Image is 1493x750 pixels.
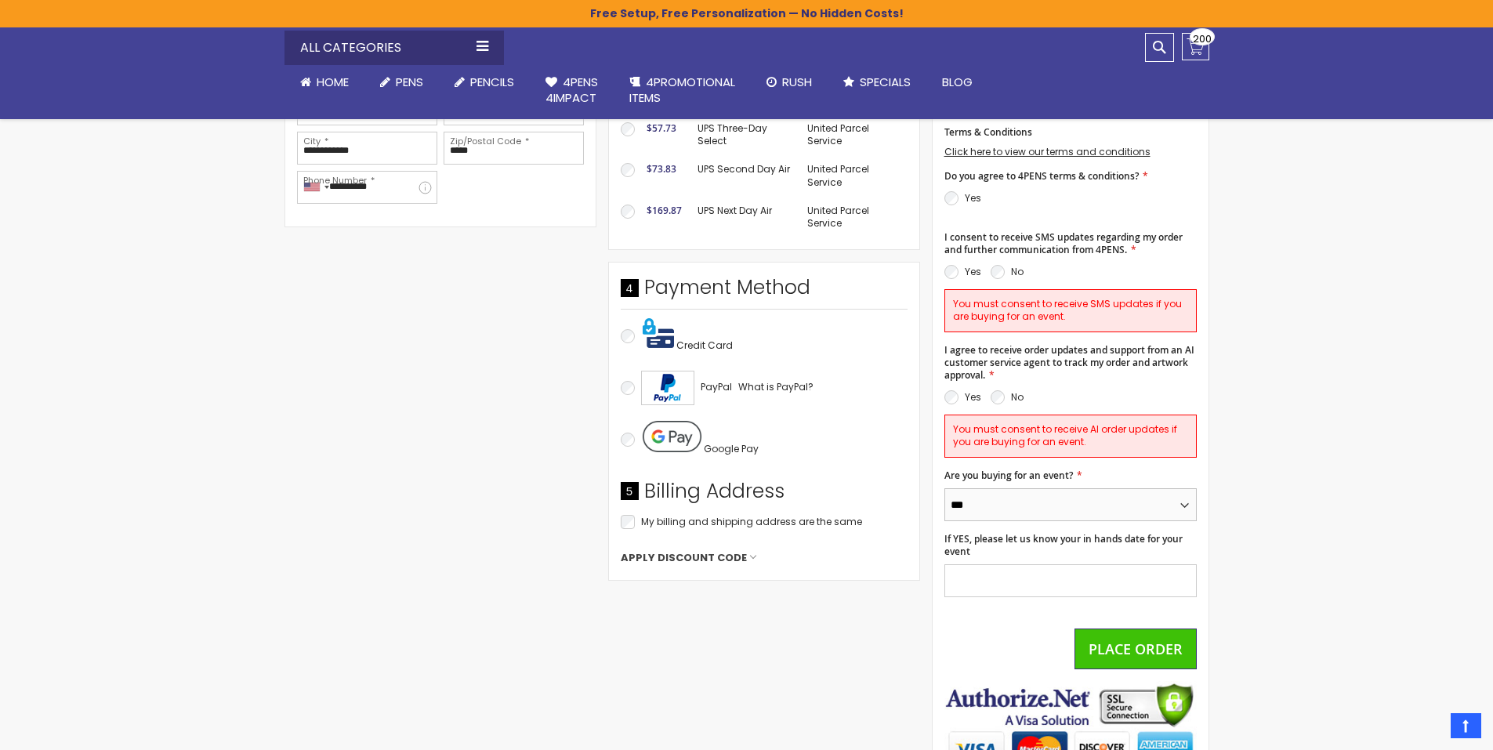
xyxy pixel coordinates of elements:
[944,469,1073,482] span: Are you buying for an event?
[944,415,1197,457] div: You must consent to receive AI order updates if you are buying for an event.
[621,551,747,565] span: Apply Discount Code
[1182,33,1209,60] a: 200
[1089,639,1183,658] span: Place Order
[944,145,1151,158] a: Click here to view our terms and conditions
[641,515,862,528] span: My billing and shipping address are the same
[690,197,800,237] td: UPS Next Day Air
[738,380,814,393] span: What is PayPal?
[530,65,614,116] a: 4Pens4impact
[676,339,733,352] span: Credit Card
[621,478,908,513] div: Billing Address
[647,121,676,135] span: $57.73
[704,442,759,455] span: Google Pay
[1193,31,1212,46] span: 200
[643,421,701,452] img: Pay with Google Pay
[621,274,908,309] div: Payment Method
[944,230,1183,256] span: I consent to receive SMS updates regarding my order and further communication from 4PENS.
[942,74,973,90] span: Blog
[364,65,439,100] a: Pens
[965,191,981,205] label: Yes
[799,155,907,196] td: United Parcel Service
[799,197,907,237] td: United Parcel Service
[614,65,751,116] a: 4PROMOTIONALITEMS
[298,172,334,203] div: United States: +1
[545,74,598,106] span: 4Pens 4impact
[647,162,676,176] span: $73.83
[751,65,828,100] a: Rush
[690,114,800,155] td: UPS Three-Day Select
[647,204,682,217] span: $169.87
[782,74,812,90] span: Rush
[965,390,981,404] label: Yes
[643,317,674,349] img: Pay with credit card
[284,65,364,100] a: Home
[701,380,732,393] span: PayPal
[1011,265,1024,278] label: No
[944,125,1032,139] span: Terms & Conditions
[470,74,514,90] span: Pencils
[690,155,800,196] td: UPS Second Day Air
[944,289,1197,332] div: You must consent to receive SMS updates if you are buying for an event.
[1451,713,1481,738] a: Top
[944,343,1194,382] span: I agree to receive order updates and support from an AI customer service agent to track my order ...
[944,169,1139,183] span: Do you agree to 4PENS terms & conditions?
[1074,629,1197,669] button: Place Order
[641,371,694,405] img: Acceptance Mark
[439,65,530,100] a: Pencils
[396,74,423,90] span: Pens
[944,532,1183,558] span: If YES, please let us know your in hands date for your event
[738,378,814,397] a: What is PayPal?
[828,65,926,100] a: Specials
[629,74,735,106] span: 4PROMOTIONAL ITEMS
[284,31,504,65] div: All Categories
[1011,390,1024,404] label: No
[926,65,988,100] a: Blog
[317,74,349,90] span: Home
[965,265,981,278] label: Yes
[799,114,907,155] td: United Parcel Service
[860,74,911,90] span: Specials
